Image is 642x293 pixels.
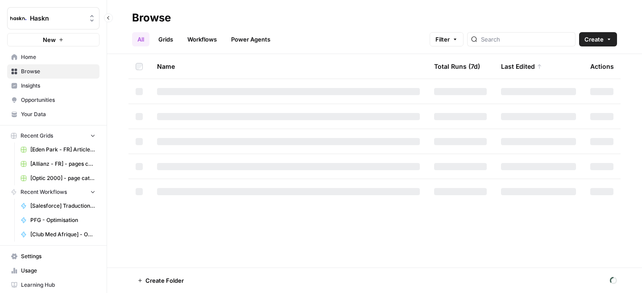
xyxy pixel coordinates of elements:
[10,10,26,26] img: Haskn Logo
[21,252,95,260] span: Settings
[7,264,99,278] a: Usage
[579,32,617,46] button: Create
[30,14,84,23] span: Haskn
[584,35,604,44] span: Create
[21,188,67,196] span: Recent Workflows
[132,273,189,288] button: Create Folder
[30,216,95,224] span: PFG - Optimisation
[590,54,614,79] div: Actions
[132,11,171,25] div: Browse
[17,227,99,242] a: [Club Med Afrique] - Optimisation + FAQ
[17,157,99,171] a: [Allianz - FR] - pages conseil + FAQ
[21,96,95,104] span: Opportunities
[481,35,572,44] input: Search
[21,82,95,90] span: Insights
[21,281,95,289] span: Learning Hub
[30,146,95,154] span: [Eden Park - FR] Article de blog - 1000 mots
[501,54,542,79] div: Last Edited
[7,33,99,46] button: New
[30,202,95,210] span: [Salesforce] Traduction optimisation + FAQ + Post RS
[132,32,149,46] a: All
[226,32,276,46] a: Power Agents
[21,53,95,61] span: Home
[157,54,420,79] div: Name
[7,185,99,199] button: Recent Workflows
[17,171,99,185] a: [Optic 2000] - page catégorie + article de blog
[7,50,99,64] a: Home
[182,32,222,46] a: Workflows
[17,142,99,157] a: [Eden Park - FR] Article de blog - 1000 mots
[21,267,95,275] span: Usage
[21,110,95,118] span: Your Data
[7,278,99,292] a: Learning Hub
[7,93,99,107] a: Opportunities
[21,132,53,140] span: Recent Grids
[434,54,480,79] div: Total Runs (7d)
[145,276,184,285] span: Create Folder
[7,249,99,264] a: Settings
[43,35,56,44] span: New
[7,64,99,79] a: Browse
[7,79,99,93] a: Insights
[435,35,450,44] span: Filter
[21,67,95,75] span: Browse
[7,129,99,142] button: Recent Grids
[30,230,95,239] span: [Club Med Afrique] - Optimisation + FAQ
[7,107,99,121] a: Your Data
[17,213,99,227] a: PFG - Optimisation
[153,32,178,46] a: Grids
[430,32,464,46] button: Filter
[7,7,99,29] button: Workspace: Haskn
[30,174,95,182] span: [Optic 2000] - page catégorie + article de blog
[30,160,95,168] span: [Allianz - FR] - pages conseil + FAQ
[17,199,99,213] a: [Salesforce] Traduction optimisation + FAQ + Post RS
